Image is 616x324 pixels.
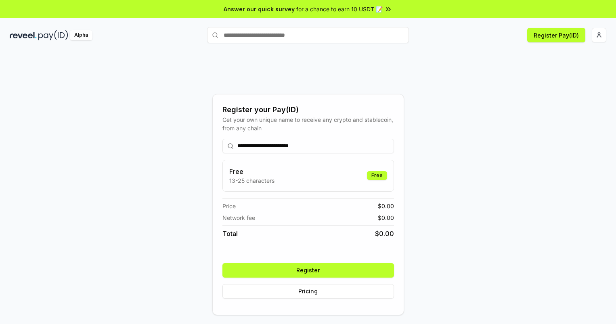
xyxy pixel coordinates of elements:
[222,263,394,278] button: Register
[378,213,394,222] span: $ 0.00
[229,176,274,185] p: 13-25 characters
[70,30,92,40] div: Alpha
[222,284,394,299] button: Pricing
[222,104,394,115] div: Register your Pay(ID)
[222,229,238,238] span: Total
[222,115,394,132] div: Get your own unique name to receive any crypto and stablecoin, from any chain
[378,202,394,210] span: $ 0.00
[38,30,68,40] img: pay_id
[229,167,274,176] h3: Free
[222,213,255,222] span: Network fee
[222,202,236,210] span: Price
[527,28,585,42] button: Register Pay(ID)
[296,5,383,13] span: for a chance to earn 10 USDT 📝
[10,30,37,40] img: reveel_dark
[375,229,394,238] span: $ 0.00
[224,5,295,13] span: Answer our quick survey
[367,171,387,180] div: Free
